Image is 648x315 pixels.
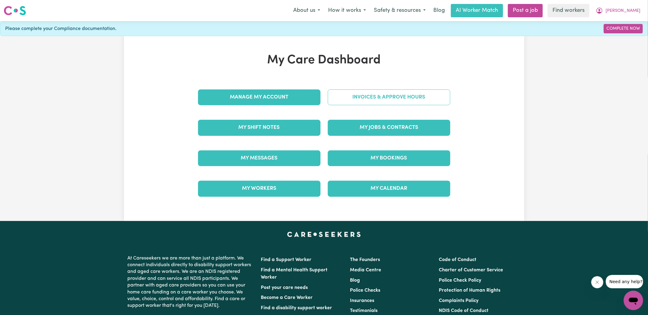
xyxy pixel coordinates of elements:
p: At Careseekers we are more than just a platform. We connect individuals directly to disability su... [128,253,254,312]
a: Police Checks [350,288,380,293]
a: Testimonials [350,308,378,313]
a: Find a disability support worker [261,306,332,310]
a: Find a Support Worker [261,257,312,262]
a: Careseekers logo [4,4,26,18]
button: Safety & resources [370,4,430,17]
a: Insurances [350,298,374,303]
a: Post a job [508,4,543,17]
h1: My Care Dashboard [194,53,454,68]
a: My Jobs & Contracts [328,120,450,136]
button: About us [289,4,324,17]
a: My Workers [198,181,321,196]
iframe: Close message [591,276,603,288]
a: AI Worker Match [451,4,503,17]
a: My Bookings [328,150,450,166]
a: Manage My Account [198,89,321,105]
a: Become a Care Worker [261,295,313,300]
a: Complete Now [604,24,643,33]
a: My Shift Notes [198,120,321,136]
a: Post your care needs [261,285,308,290]
a: Blog [350,278,360,283]
a: The Founders [350,257,380,262]
iframe: Button to launch messaging window [624,291,643,310]
button: My Account [592,4,644,17]
a: Complaints Policy [439,298,478,303]
a: Blog [430,4,448,17]
a: Careseekers home page [287,232,361,237]
a: Police Check Policy [439,278,481,283]
a: Protection of Human Rights [439,288,500,293]
a: Find workers [548,4,589,17]
span: Please complete your Compliance documentation. [5,25,116,32]
img: Careseekers logo [4,5,26,16]
a: Code of Conduct [439,257,476,262]
a: Invoices & Approve Hours [328,89,450,105]
span: [PERSON_NAME] [606,8,640,14]
iframe: Message from company [606,275,643,288]
a: My Messages [198,150,321,166]
a: Media Centre [350,268,381,273]
a: My Calendar [328,181,450,196]
a: NDIS Code of Conduct [439,308,489,313]
button: How it works [324,4,370,17]
a: Charter of Customer Service [439,268,503,273]
a: Find a Mental Health Support Worker [261,268,328,280]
